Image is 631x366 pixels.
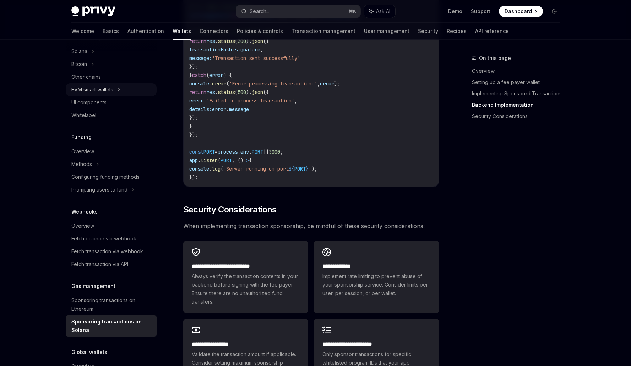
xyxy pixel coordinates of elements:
div: Whitelabel [71,111,96,120]
span: = [215,149,218,155]
div: Fetch transaction via webhook [71,247,143,256]
span: ; [280,149,283,155]
span: console [189,81,209,87]
span: ( [221,166,223,172]
h5: Webhooks [71,207,98,216]
button: Toggle dark mode [549,6,560,17]
a: UI components [66,96,157,109]
span: ); [334,81,340,87]
span: . [209,166,212,172]
a: Fetch transaction via webhook [66,245,157,258]
a: Overview [472,65,566,77]
a: Implementing Sponsored Transactions [472,88,566,99]
span: }); [189,115,198,121]
span: ). [246,38,252,44]
span: ({ [263,38,269,44]
span: PORT [294,166,306,172]
div: Bitcoin [71,60,87,68]
span: } [306,166,309,172]
a: User management [364,23,409,40]
span: ⌘ K [349,9,356,14]
span: . [226,106,229,112]
span: . [209,81,212,87]
div: Sponsoring transactions on Ethereum [71,296,152,313]
span: . [198,157,201,163]
span: 200 [238,38,246,44]
span: details: [189,106,212,112]
a: Setting up a fee payer wallet [472,77,566,88]
div: Overview [71,147,94,156]
span: env [240,149,249,155]
span: , [260,46,263,53]
span: message: [189,55,212,61]
span: 'Failed to process transaction' [206,98,294,104]
span: ( [235,38,238,44]
span: transactionHash: [189,46,235,53]
span: Ask AI [376,8,390,15]
span: 'Error processing transaction:' [229,81,317,87]
div: Methods [71,160,92,168]
span: ( [226,81,229,87]
div: Configuring funding methods [71,173,140,181]
span: error [320,81,334,87]
span: Dashboard [505,8,532,15]
div: Other chains [71,73,101,81]
span: ` [309,166,311,172]
span: Security Considerations [183,204,277,215]
span: error: [189,98,206,104]
a: Overview [66,220,157,232]
span: => [243,157,249,163]
span: . [249,149,252,155]
div: Sponsoring transactions on Solana [71,317,152,334]
a: Whitelabel [66,109,157,122]
span: || [263,149,269,155]
span: ${ [289,166,294,172]
span: PORT [203,149,215,155]
h5: Funding [71,133,92,142]
span: . [215,89,218,95]
div: UI components [71,98,107,107]
a: Policies & controls [237,23,283,40]
span: status [218,89,235,95]
span: }); [189,132,198,138]
span: , () [232,157,243,163]
span: ) { [223,72,232,78]
span: error [212,106,226,112]
span: ({ [263,89,269,95]
span: error [209,72,223,78]
span: , [294,98,297,104]
button: Search...⌘K [236,5,360,18]
div: Search... [250,7,270,16]
span: res [206,89,215,95]
span: json [252,38,263,44]
span: ( [206,72,209,78]
span: ); [311,166,317,172]
span: Implement rate limiting to prevent abuse of your sponsorship service. Consider limits per user, p... [322,272,430,298]
span: listen [201,157,218,163]
span: signature [235,46,260,53]
a: Backend Implementation [472,99,566,111]
span: json [252,89,263,95]
span: . [238,149,240,155]
span: const [189,149,203,155]
span: process [218,149,238,155]
span: 3000 [269,149,280,155]
span: app [189,157,198,163]
a: API reference [475,23,509,40]
a: Sponsoring transactions on Solana [66,315,157,337]
span: }); [189,63,198,70]
div: Overview [71,222,94,230]
button: Ask AI [364,5,395,18]
a: Other chains [66,71,157,83]
a: Connectors [200,23,228,40]
div: Prompting users to fund [71,185,127,194]
span: PORT [252,149,263,155]
span: return [189,89,206,95]
span: When implementing transaction sponsorship, be mindful of these security considerations: [183,221,439,231]
span: PORT [221,157,232,163]
span: , [317,81,320,87]
span: } [189,123,192,129]
img: dark logo [71,6,115,16]
a: Transaction management [292,23,355,40]
a: Welcome [71,23,94,40]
